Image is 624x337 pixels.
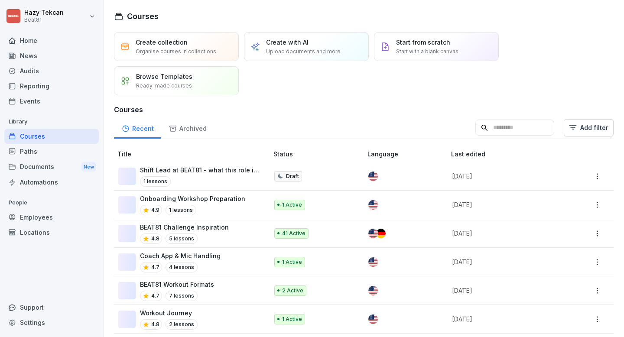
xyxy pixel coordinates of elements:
[4,175,99,190] a: Automations
[4,144,99,159] a: Paths
[140,165,260,175] p: Shift Lead at BEAT81 - what this role is about
[4,63,99,78] a: Audits
[282,258,302,266] p: 1 Active
[4,225,99,240] a: Locations
[266,48,341,55] p: Upload documents and more
[286,172,299,180] p: Draft
[368,172,378,181] img: us.svg
[151,263,159,271] p: 4.7
[452,314,562,324] p: [DATE]
[166,205,196,215] p: 1 lessons
[166,233,198,244] p: 5 lessons
[140,308,198,318] p: Workout Journey
[282,287,303,295] p: 2 Active
[151,206,159,214] p: 4.9
[368,257,378,267] img: us.svg
[127,10,159,22] h1: Courses
[452,172,562,181] p: [DATE]
[151,321,159,328] p: 4.8
[4,78,99,94] a: Reporting
[282,315,302,323] p: 1 Active
[452,257,562,266] p: [DATE]
[136,82,192,90] p: Ready-made courses
[161,117,214,139] a: Archived
[368,314,378,324] img: us.svg
[166,319,198,330] p: 2 lessons
[151,292,159,300] p: 4.7
[24,17,64,23] p: Beat81
[151,235,159,243] p: 4.8
[368,200,378,210] img: us.svg
[452,286,562,295] p: [DATE]
[81,162,96,172] div: New
[140,194,245,203] p: Onboarding Workshop Preparation
[368,229,378,238] img: us.svg
[266,38,309,47] p: Create with AI
[136,72,192,81] p: Browse Templates
[140,176,171,187] p: 1 lessons
[452,200,562,209] p: [DATE]
[4,48,99,63] a: News
[564,119,614,136] button: Add filter
[396,48,458,55] p: Start with a blank canvas
[4,300,99,315] div: Support
[136,48,216,55] p: Organise courses in collections
[140,251,221,260] p: Coach App & Mic Handling
[166,291,198,301] p: 7 lessons
[4,129,99,144] a: Courses
[451,149,572,159] p: Last edited
[140,280,214,289] p: BEAT81 Workout Formats
[282,230,305,237] p: 41 Active
[368,286,378,295] img: us.svg
[4,196,99,210] p: People
[114,104,614,115] h3: Courses
[4,115,99,129] p: Library
[24,9,64,16] p: Hazy Tekcan
[452,229,562,238] p: [DATE]
[117,149,270,159] p: Title
[136,38,188,47] p: Create collection
[4,159,99,175] div: Documents
[4,94,99,109] a: Events
[4,315,99,330] a: Settings
[140,223,229,232] p: BEAT81 Challenge Inspiration
[376,229,386,238] img: de.svg
[4,210,99,225] a: Employees
[166,262,198,272] p: 4 lessons
[396,38,450,47] p: Start from scratch
[4,159,99,175] a: DocumentsNew
[4,33,99,48] a: Home
[273,149,364,159] p: Status
[282,201,302,209] p: 1 Active
[367,149,448,159] p: Language
[114,117,161,139] a: Recent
